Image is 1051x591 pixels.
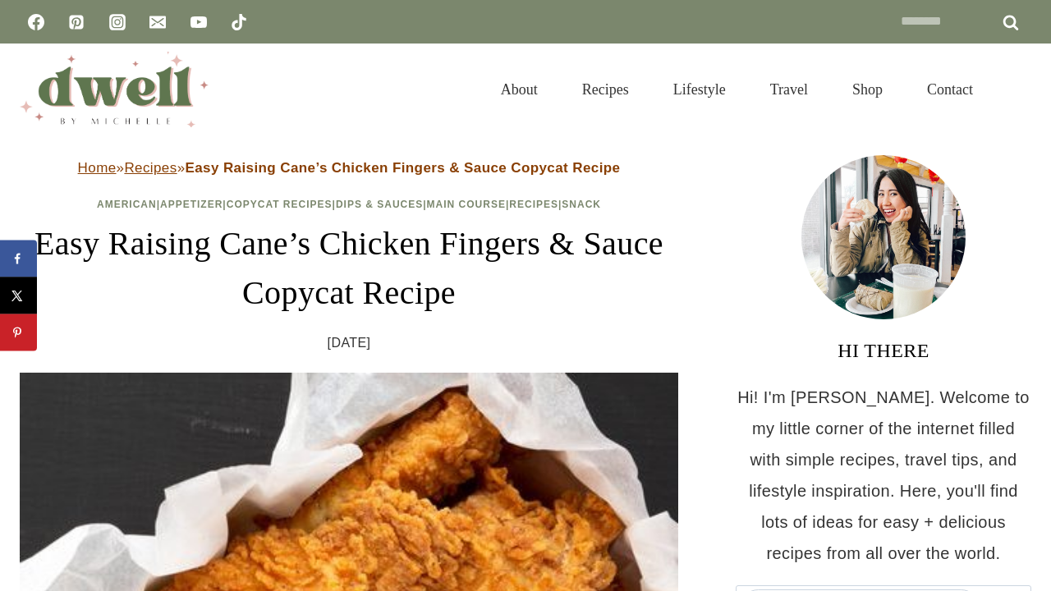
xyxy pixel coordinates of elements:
h3: HI THERE [736,336,1031,365]
a: Recipes [509,199,558,210]
a: TikTok [223,6,255,39]
a: Instagram [101,6,134,39]
a: American [97,199,157,210]
a: Recipes [124,160,177,176]
time: [DATE] [328,331,371,355]
span: | | | | | | [97,199,601,210]
a: Lifestyle [651,61,748,118]
button: View Search Form [1003,76,1031,103]
a: YouTube [182,6,215,39]
a: Appetizer [160,199,223,210]
a: Home [78,160,117,176]
strong: Easy Raising Cane’s Chicken Fingers & Sauce Copycat Recipe [185,160,620,176]
a: Dips & Sauces [336,199,423,210]
a: Shop [830,61,905,118]
img: DWELL by michelle [20,52,209,127]
span: » » [78,160,621,176]
a: Travel [748,61,830,118]
a: Pinterest [60,6,93,39]
p: Hi! I'm [PERSON_NAME]. Welcome to my little corner of the internet filled with simple recipes, tr... [736,382,1031,569]
a: Facebook [20,6,53,39]
h1: Easy Raising Cane’s Chicken Fingers & Sauce Copycat Recipe [20,219,678,318]
a: Copycat Recipes [227,199,333,210]
a: Contact [905,61,995,118]
nav: Primary Navigation [479,61,995,118]
a: About [479,61,560,118]
a: Email [141,6,174,39]
a: Recipes [560,61,651,118]
a: Main Course [427,199,506,210]
a: Snack [562,199,601,210]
